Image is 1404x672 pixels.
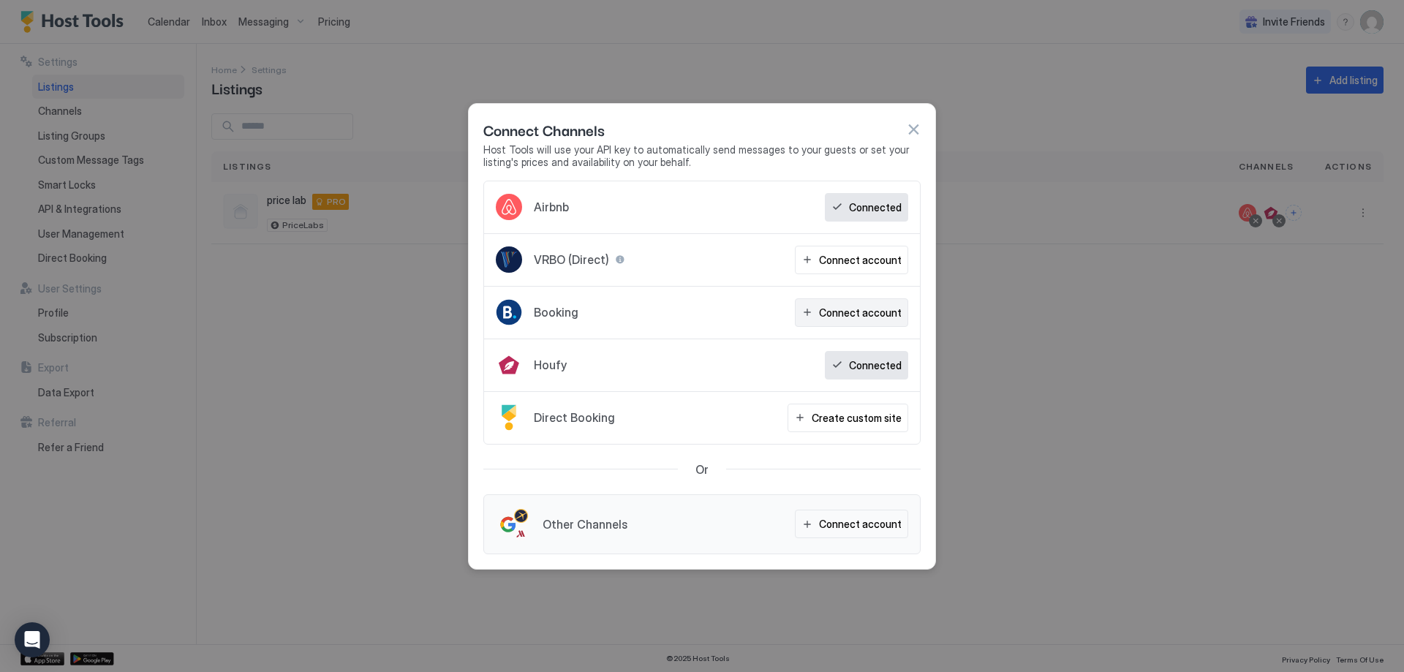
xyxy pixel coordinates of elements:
button: Connect account [795,246,908,274]
span: Connect Channels [483,118,605,140]
button: Connected [825,351,908,380]
div: Connected [849,358,902,373]
div: Connect account [819,305,902,320]
button: Connect account [795,298,908,327]
span: Direct Booking [534,410,615,425]
button: Create custom site [788,404,908,432]
span: Houfy [534,358,567,372]
span: Airbnb [534,200,569,214]
span: Other Channels [543,517,627,532]
div: Connect account [819,516,902,532]
span: Or [695,462,709,477]
span: VRBO (Direct) [534,252,609,267]
button: Connect account [795,510,908,538]
span: Host Tools will use your API key to automatically send messages to your guests or set your listin... [483,143,921,169]
div: Connected [849,200,902,215]
div: Open Intercom Messenger [15,622,50,657]
span: Booking [534,305,578,320]
div: Create custom site [812,410,902,426]
div: Connect account [819,252,902,268]
button: Connected [825,193,908,222]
